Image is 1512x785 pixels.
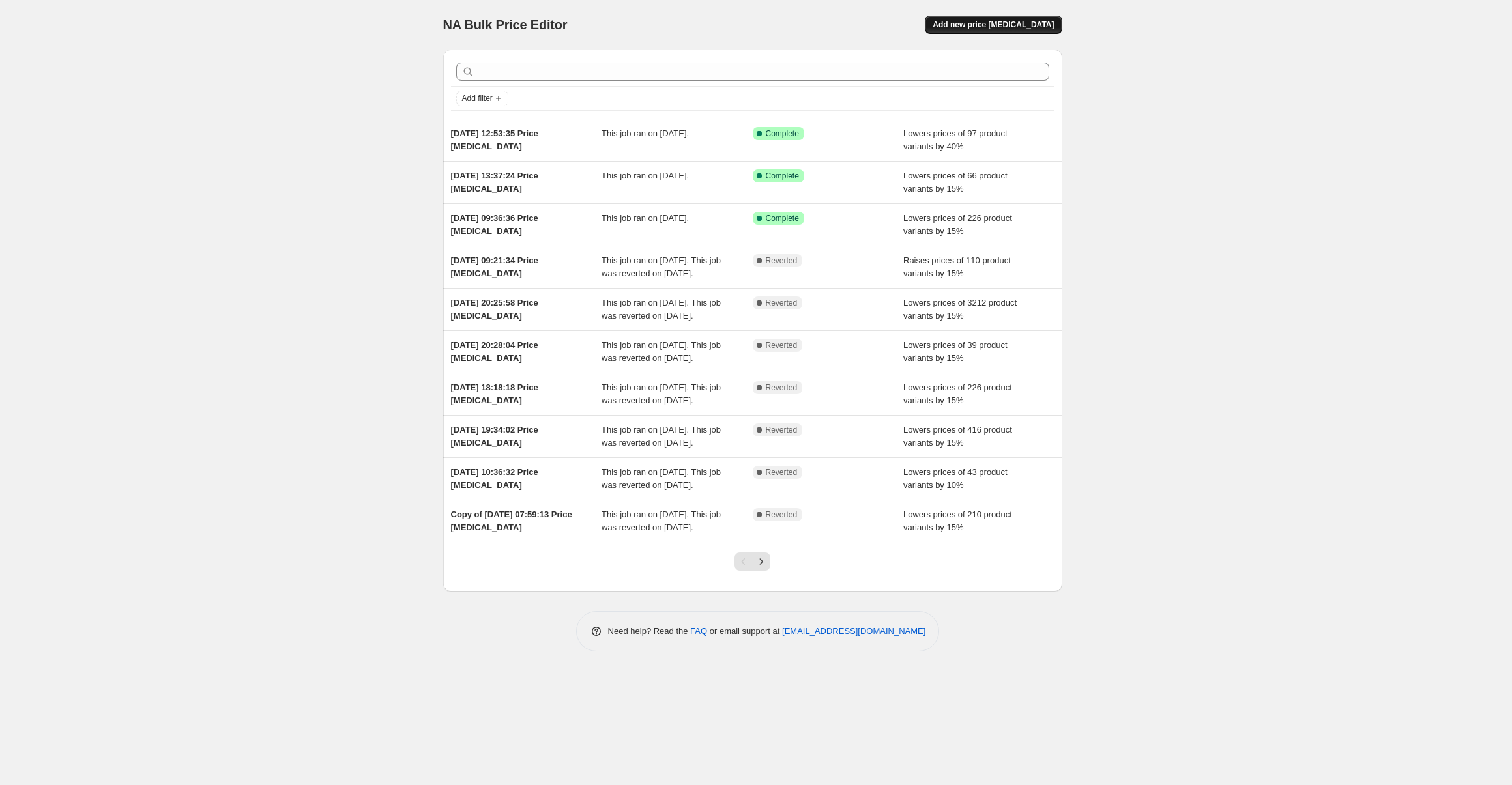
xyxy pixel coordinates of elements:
[903,509,1012,532] span: Lowers prices of 210 product variants by 15%
[903,382,1012,405] span: Lowers prices of 226 product variants by 15%
[451,128,538,151] span: [DATE] 12:53:35 Price [MEDICAL_DATA]
[766,128,799,139] span: Complete
[903,298,1017,321] span: Lowers prices of 3212 product variants by 15%
[451,255,538,278] span: [DATE] 09:21:34 Price [MEDICAL_DATA]
[766,382,798,393] span: Reverted
[451,382,538,405] span: [DATE] 18:18:18 Price [MEDICAL_DATA]
[903,213,1012,236] span: Lowers prices of 226 product variants by 15%
[462,93,493,104] span: Add filter
[903,467,1008,490] span: Lowers prices of 43 product variants by 10%
[451,467,538,490] span: [DATE] 10:36:32 Price [MEDICAL_DATA]
[602,467,721,490] span: This job ran on [DATE]. This job was reverted on [DATE].
[451,298,538,321] span: [DATE] 20:25:58 Price [MEDICAL_DATA]
[451,509,572,532] span: Copy of [DATE] 07:59:13 Price [MEDICAL_DATA]
[602,171,689,180] span: This job ran on [DATE].
[933,20,1054,30] span: Add new price [MEDICAL_DATA]
[925,16,1062,34] button: Add new price [MEDICAL_DATA]
[690,626,707,636] a: FAQ
[602,213,689,223] span: This job ran on [DATE].
[766,467,798,478] span: Reverted
[766,298,798,308] span: Reverted
[903,340,1008,363] span: Lowers prices of 39 product variants by 15%
[766,171,799,181] span: Complete
[602,128,689,138] span: This job ran on [DATE].
[451,213,538,236] span: [DATE] 09:36:36 Price [MEDICAL_DATA]
[903,128,1008,151] span: Lowers prices of 97 product variants by 40%
[602,382,721,405] span: This job ran on [DATE]. This job was reverted on [DATE].
[456,91,508,106] button: Add filter
[602,340,721,363] span: This job ran on [DATE]. This job was reverted on [DATE].
[766,255,798,266] span: Reverted
[451,171,538,193] span: [DATE] 13:37:24 Price [MEDICAL_DATA]
[766,509,798,520] span: Reverted
[766,340,798,350] span: Reverted
[766,425,798,435] span: Reverted
[752,552,770,571] button: Next
[903,255,1011,278] span: Raises prices of 110 product variants by 15%
[903,425,1012,448] span: Lowers prices of 416 product variants by 15%
[903,171,1008,193] span: Lowers prices of 66 product variants by 15%
[608,626,691,636] span: Need help? Read the
[707,626,782,636] span: or email support at
[602,509,721,532] span: This job ran on [DATE]. This job was reverted on [DATE].
[451,340,538,363] span: [DATE] 20:28:04 Price [MEDICAL_DATA]
[766,213,799,223] span: Complete
[602,425,721,448] span: This job ran on [DATE]. This job was reverted on [DATE].
[782,626,925,636] a: [EMAIL_ADDRESS][DOMAIN_NAME]
[734,552,770,571] nav: Pagination
[451,425,538,448] span: [DATE] 19:34:02 Price [MEDICAL_DATA]
[602,298,721,321] span: This job ran on [DATE]. This job was reverted on [DATE].
[602,255,721,278] span: This job ran on [DATE]. This job was reverted on [DATE].
[443,18,568,32] span: NA Bulk Price Editor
